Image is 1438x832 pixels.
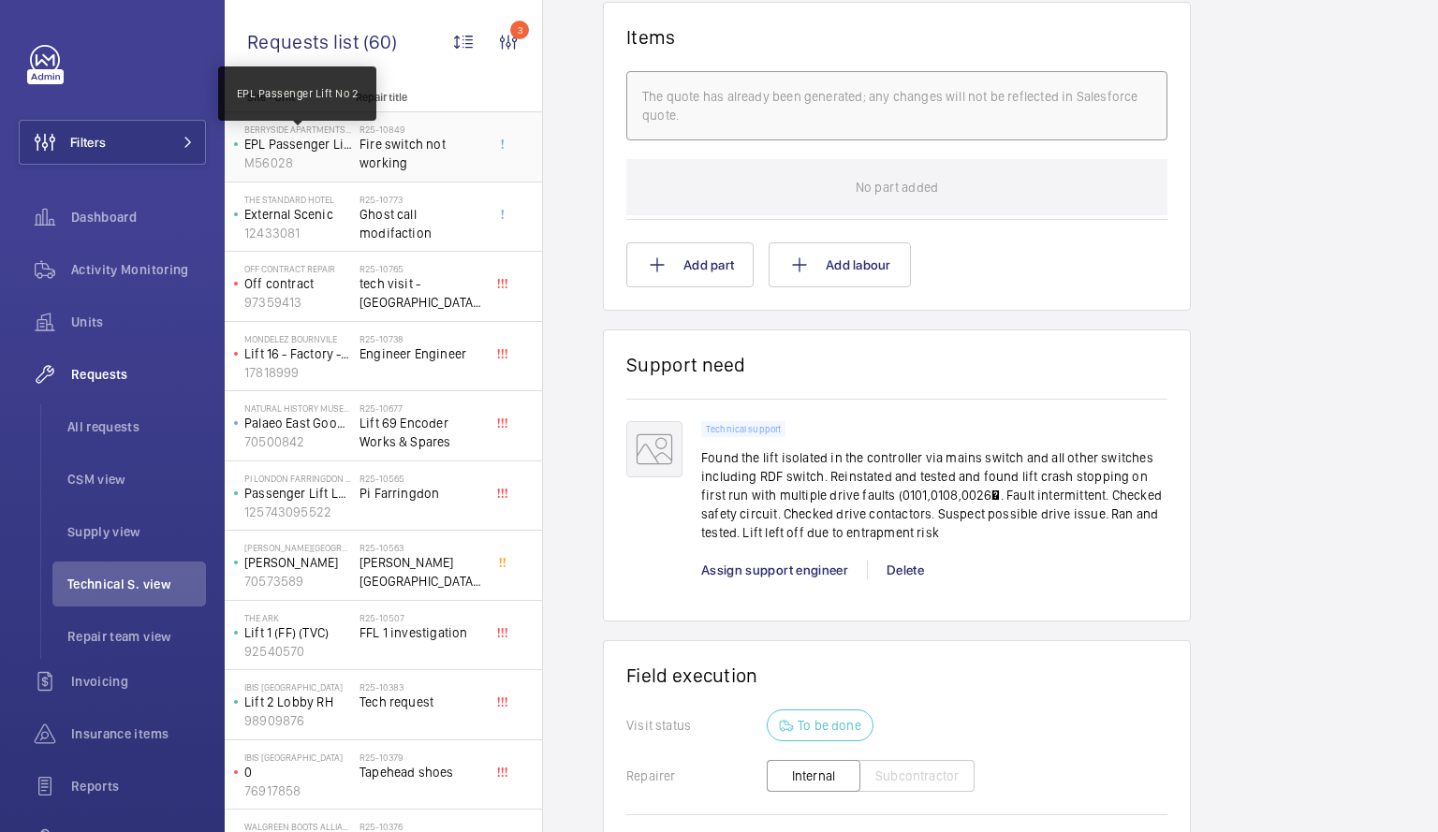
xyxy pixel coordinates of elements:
[244,642,352,661] p: 92540570
[71,365,206,384] span: Requests
[244,135,352,153] p: EPL Passenger Lift No 2
[67,627,206,646] span: Repair team view
[71,208,206,226] span: Dashboard
[244,402,352,414] p: Natural History Museum
[626,353,746,376] h1: Support need
[244,473,352,484] p: PI London Farringdon ([GEOGRAPHIC_DATA])
[244,263,352,274] p: Off Contract Repair
[244,224,352,242] p: 12433081
[359,333,483,344] h2: R25-10738
[626,242,754,287] button: Add part
[769,242,911,287] button: Add labour
[244,711,352,730] p: 98909876
[244,194,352,205] p: The Standard Hotel
[67,417,206,436] span: All requests
[626,664,1167,687] h1: Field execution
[244,344,352,363] p: Lift 16 - Factory - L Block
[244,363,352,382] p: 17818999
[359,484,483,503] span: Pi Farringdon
[642,87,1152,124] div: The quote has already been generated; any changes will not be reflected in Salesforce quote.
[359,821,483,832] h2: R25-10376
[359,612,483,623] h2: R25-10507
[701,448,1167,542] p: Found the lift isolated in the controller via mains switch and all other switches including RDF s...
[359,763,483,781] span: Tapehead shoes
[767,760,860,792] button: Internal
[359,681,483,693] h2: R25-10383
[359,693,483,711] span: Tech request
[244,153,352,172] p: M56028
[244,293,352,312] p: 97359413
[244,623,352,642] p: Lift 1 (FF) (TVC)
[71,724,206,743] span: Insurance items
[244,333,352,344] p: Mondelez Bournvile
[19,120,206,165] button: Filters
[247,30,363,53] span: Requests list
[67,522,206,541] span: Supply view
[71,672,206,691] span: Invoicing
[67,470,206,489] span: CSM view
[244,432,352,451] p: 70500842
[359,752,483,763] h2: R25-10379
[359,542,483,553] h2: R25-10563
[244,503,352,521] p: 125743095522
[244,124,352,135] p: Berryside Apartments - High Risk Building
[359,414,483,451] span: Lift 69 Encoder Works & Spares
[359,344,483,363] span: Engineer Engineer
[359,553,483,591] span: [PERSON_NAME][GEOGRAPHIC_DATA] Visit
[244,693,352,711] p: Lift 2 Lobby RH
[359,124,483,135] h2: R25-10849
[244,542,352,553] p: [PERSON_NAME][GEOGRAPHIC_DATA]
[244,681,352,693] p: IBIS [GEOGRAPHIC_DATA]
[244,612,352,623] p: The Ark
[867,561,943,579] div: Delete
[626,25,676,49] h1: Items
[706,426,781,432] p: Technical support
[359,402,483,414] h2: R25-10677
[359,274,483,312] span: tech visit - [GEOGRAPHIC_DATA] [STREET_ADDRESS][PERSON_NAME]
[244,821,352,832] p: Walgreen Boots Alliance
[244,572,352,591] p: 70573589
[244,414,352,432] p: Palaeo East Goods SC/L/69
[71,260,206,279] span: Activity Monitoring
[71,313,206,331] span: Units
[67,575,206,593] span: Technical S. view
[359,135,483,172] span: Fire switch not working
[244,205,352,224] p: External Scenic
[71,777,206,796] span: Reports
[359,473,483,484] h2: R25-10565
[244,752,352,763] p: IBIS [GEOGRAPHIC_DATA]
[359,194,483,205] h2: R25-10773
[359,623,483,642] span: FFL 1 investigation
[244,484,352,503] p: Passenger Lift Left Hand
[237,85,359,102] p: EPL Passenger Lift No 2
[244,781,352,800] p: 76917858
[856,159,938,215] p: No part added
[244,274,352,293] p: Off contract
[359,263,483,274] h2: R25-10765
[244,763,352,781] p: 0
[359,205,483,242] span: Ghost call modifaction
[798,716,861,735] p: To be done
[859,760,975,792] button: Subcontractor
[701,562,848,577] span: Assign support engineer
[244,553,352,572] p: [PERSON_NAME]
[356,91,479,104] p: Repair title
[70,133,106,152] span: Filters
